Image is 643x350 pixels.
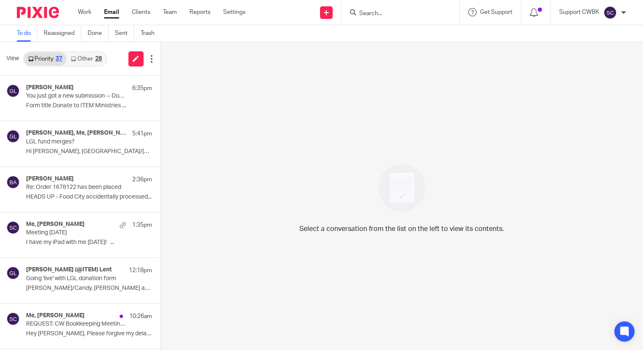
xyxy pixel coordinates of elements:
h4: [PERSON_NAME] [26,175,74,183]
img: svg%3E [6,312,20,326]
p: Re: Order 1678122 has been placed [26,184,127,191]
img: svg%3E [6,221,20,234]
a: Team [163,8,177,16]
a: Done [88,25,109,42]
input: Search [358,10,434,18]
h4: Me, [PERSON_NAME] [26,221,85,228]
a: Email [104,8,119,16]
a: Sent [115,25,134,42]
img: svg%3E [6,175,20,189]
p: 5:41pm [132,130,152,138]
div: 37 [56,56,62,62]
img: svg%3E [603,6,617,19]
p: Form title Donate to ITEM Ministries ... [26,102,152,109]
a: To do [17,25,37,42]
img: svg%3E [6,84,20,98]
p: 10:26am [129,312,152,321]
a: Settings [223,8,245,16]
p: 12:18pm [129,266,152,275]
a: Trash [141,25,161,42]
p: REQUEST: CW Bookkeeping Meeting & Materials [26,321,127,328]
img: Pixie [17,7,59,18]
a: Work [78,8,91,16]
img: svg%3E [6,130,20,143]
p: I have my iPad with me [DATE]! ... [26,239,152,246]
a: Other28 [67,52,106,66]
span: View [6,54,19,63]
p: HEADS UP - Food City accidentally processed... [26,194,152,201]
a: Clients [132,8,150,16]
p: Hi [PERSON_NAME], [GEOGRAPHIC_DATA]/[GEOGRAPHIC_DATA] should be the same... [26,148,152,155]
a: Priority37 [24,52,67,66]
p: LGL fund merges? [26,138,127,146]
p: [PERSON_NAME]/Candy, [PERSON_NAME] and I decided to 'go... [26,285,152,292]
a: Reports [189,8,211,16]
h4: [PERSON_NAME] (@ITEM) Lent [26,266,112,273]
p: You just got a new submission -- Donate to ITEM Ministries [26,93,127,100]
p: 6:35pm [132,84,152,93]
p: 1:35pm [132,221,152,229]
p: Meeting [DATE] [26,229,127,236]
img: svg%3E [6,266,20,280]
h4: Me, [PERSON_NAME] [26,312,85,319]
p: Support CWBK [559,8,599,16]
img: image [373,159,431,217]
p: 2:36pm [132,175,152,184]
div: 28 [95,56,102,62]
p: Going 'live' with LGL donation form [26,275,127,282]
h4: [PERSON_NAME] [26,84,74,91]
a: Reassigned [44,25,81,42]
h4: [PERSON_NAME], Me, [PERSON_NAME] (@ITEM) Lent [26,130,128,137]
p: Hey [PERSON_NAME], Please forgive my delay in... [26,330,152,337]
span: Get Support [480,9,512,15]
p: Select a conversation from the list on the left to view its contents. [299,224,504,234]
